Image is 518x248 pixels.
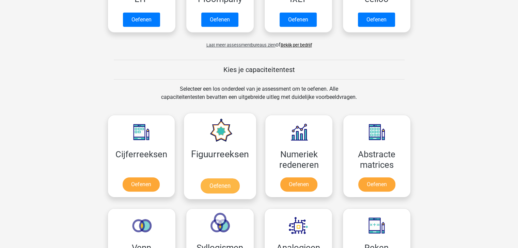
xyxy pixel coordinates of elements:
[201,178,239,193] a: Oefenen
[201,13,238,27] a: Oefenen
[103,35,416,49] div: of
[114,66,405,74] h5: Kies je capaciteitentest
[280,13,317,27] a: Oefenen
[123,13,160,27] a: Oefenen
[281,42,312,48] a: Bekijk per bedrijf
[358,177,395,192] a: Oefenen
[358,13,395,27] a: Oefenen
[123,177,160,192] a: Oefenen
[206,42,276,48] span: Laat meer assessmentbureaus zien
[155,85,363,109] div: Selecteer een los onderdeel van je assessment om te oefenen. Alle capaciteitentesten bevatten een...
[280,177,317,192] a: Oefenen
